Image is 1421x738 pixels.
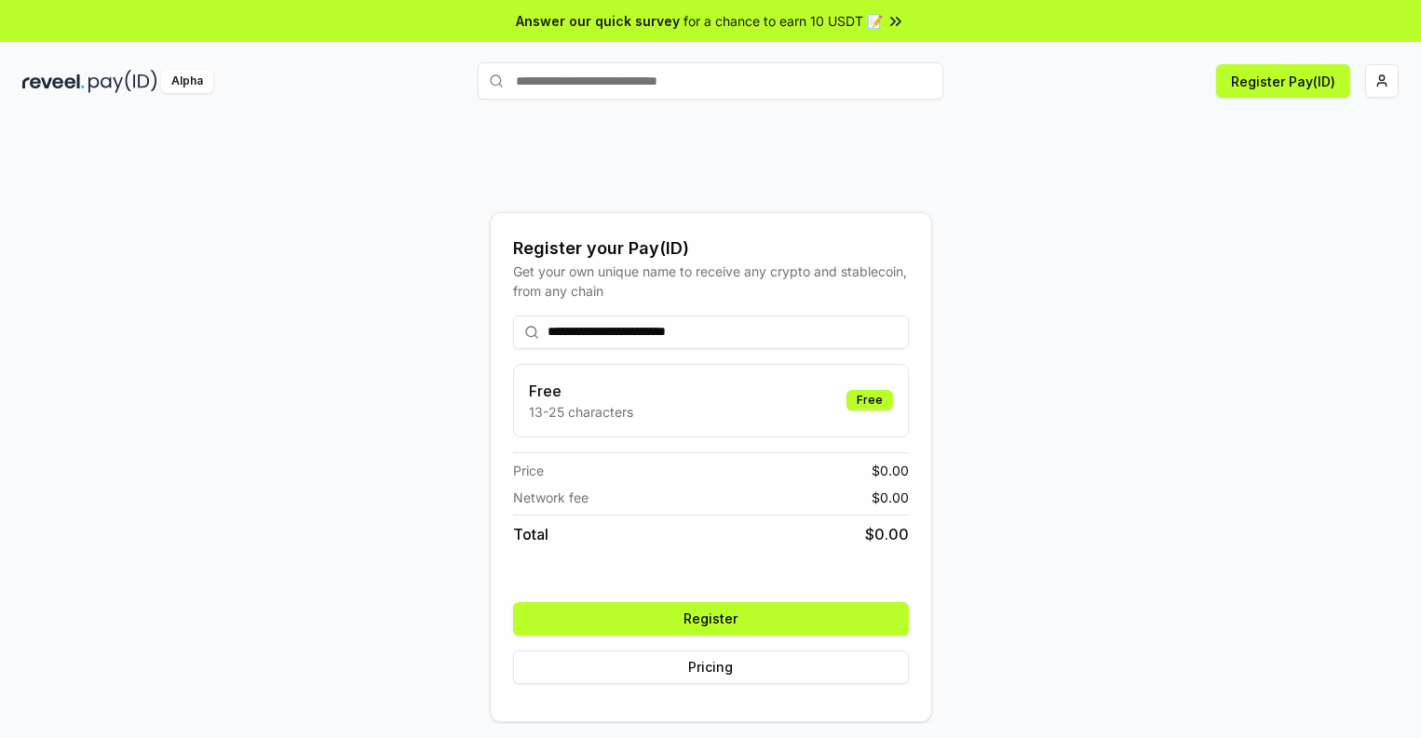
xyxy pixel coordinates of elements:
[683,11,883,31] span: for a chance to earn 10 USDT 📝
[513,235,909,262] div: Register your Pay(ID)
[529,402,633,422] p: 13-25 characters
[513,488,589,507] span: Network fee
[513,651,909,684] button: Pricing
[22,70,85,93] img: reveel_dark
[88,70,157,93] img: pay_id
[513,602,909,636] button: Register
[513,523,548,545] span: Total
[872,488,909,507] span: $ 0.00
[865,523,909,545] span: $ 0.00
[529,380,633,402] h3: Free
[516,11,680,31] span: Answer our quick survey
[513,262,909,301] div: Get your own unique name to receive any crypto and stablecoin, from any chain
[161,70,213,93] div: Alpha
[846,390,893,410] div: Free
[513,461,544,480] span: Price
[872,461,909,480] span: $ 0.00
[1216,64,1350,98] button: Register Pay(ID)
